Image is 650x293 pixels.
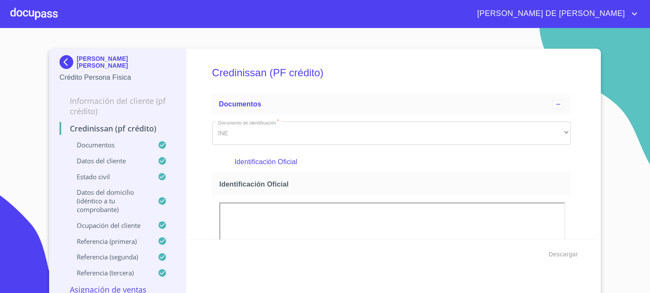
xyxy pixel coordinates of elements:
p: Datos del domicilio (idéntico a tu comprobante) [59,188,158,214]
span: Identificación Oficial [219,180,567,189]
p: Documentos [59,140,158,149]
p: Ocupación del Cliente [59,221,158,230]
div: Documentos [212,94,571,115]
button: Descargar [545,246,581,262]
button: account of current user [471,7,640,21]
p: Información del cliente (PF crédito) [59,96,175,116]
p: Crédito Persona Física [59,72,175,83]
h5: Credinissan (PF crédito) [212,55,571,90]
div: INE [212,122,571,145]
p: [PERSON_NAME] [PERSON_NAME] [77,55,175,69]
p: Estado Civil [59,172,158,181]
p: Identificación Oficial [234,157,548,167]
p: Referencia (segunda) [59,252,158,261]
p: Credinissan (PF crédito) [59,123,175,134]
p: Referencia (primera) [59,237,158,246]
div: [PERSON_NAME] [PERSON_NAME] [59,55,175,72]
span: [PERSON_NAME] DE [PERSON_NAME] [471,7,629,21]
span: Descargar [549,249,578,260]
span: Documentos [219,100,261,108]
img: Docupass spot blue [59,55,77,69]
p: Datos del cliente [59,156,158,165]
p: Referencia (tercera) [59,268,158,277]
